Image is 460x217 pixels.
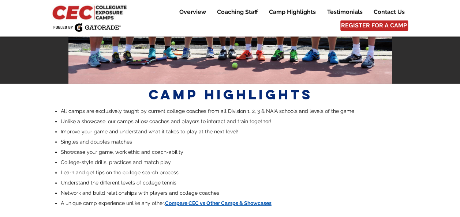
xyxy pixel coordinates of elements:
span: College-style drills, practices and match play [61,159,171,165]
span: CAMP HIGHLIGHTS [149,86,313,103]
a: Compare CEC vs Other Camps & Showcases [165,200,272,206]
p: Contact Us [370,8,408,16]
span: Network and build relationships with players and college coaches [61,190,219,196]
span: Learn and get tips on the college search process [61,170,179,175]
span: Singles and doubles matches [61,139,132,145]
a: Camp Highlights [263,8,321,16]
a: Contact Us [368,8,410,16]
span: Unlike a showcase, our camps allow coaches and players to interact and train together! [61,118,272,124]
nav: Site [168,8,410,16]
img: Fueled by Gatorade.png [53,23,121,32]
p: Camp Highlights [265,8,319,16]
a: Testimonials [322,8,368,16]
a: REGISTER FOR A CAMP [340,20,408,31]
span: All camps are exclusively taught by current college coaches from all Division 1, 2, 3 & NAIA scho... [61,108,354,114]
img: CEC Logo Primary_edited.jpg [51,4,130,20]
span: Improve your game and understand what it takes to play at the next level! [61,129,239,134]
p: Overview [176,8,210,16]
span: REGISTER FOR A CAMP [341,22,407,30]
span: Understand the different levels of college tennis [61,180,176,186]
a: Overview [174,8,211,16]
span: A unique camp experience unlike any other. [61,200,165,206]
span: Showcase your game, work ethic and coach-ability [61,149,183,155]
p: Coaching Staff [213,8,262,16]
p: Testimonials [324,8,366,16]
a: Coaching Staff [212,8,263,16]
